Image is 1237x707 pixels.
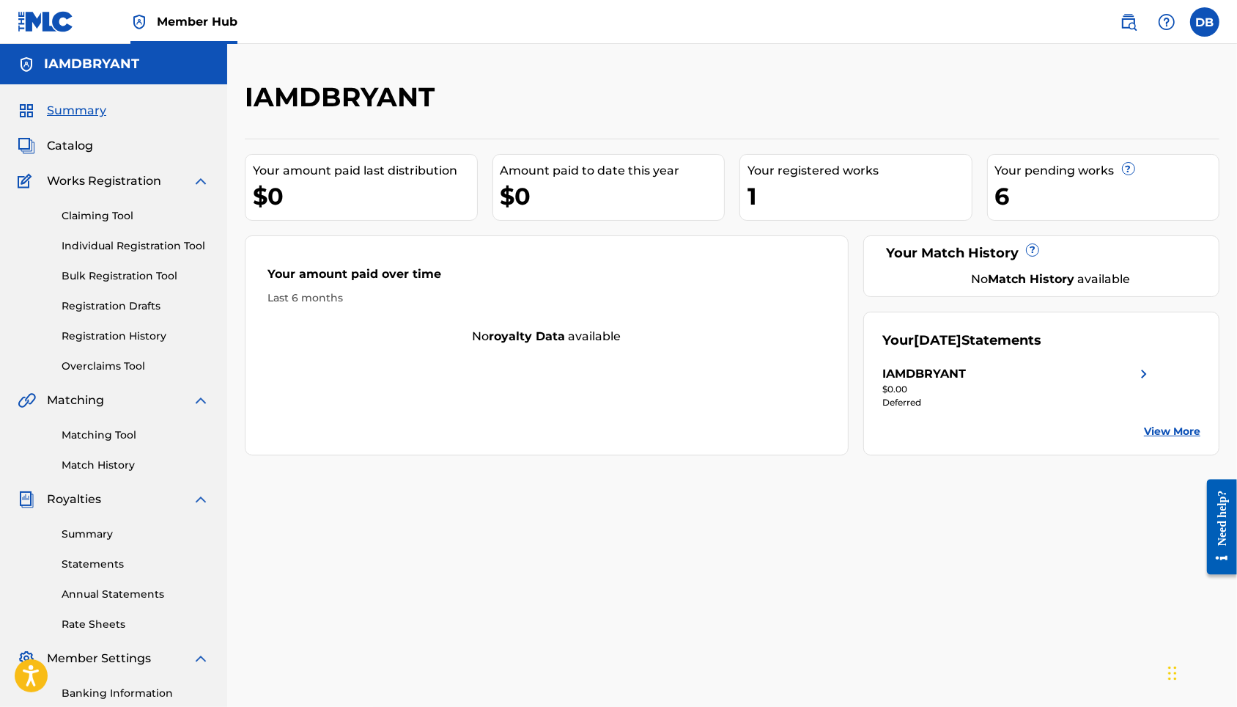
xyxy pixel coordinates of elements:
strong: royalty data [489,329,565,343]
iframe: Resource Center [1197,464,1237,590]
img: expand [192,491,210,508]
a: Bulk Registration Tool [62,268,210,284]
div: Your Match History [882,243,1200,263]
a: Matching Tool [62,428,210,443]
span: Member Hub [157,13,237,30]
img: expand [192,650,210,667]
div: No available [245,328,848,345]
div: Drag [1168,651,1177,695]
div: $0 [253,180,477,213]
iframe: Chat Widget [1164,637,1237,707]
div: User Menu [1190,7,1219,37]
div: 6 [995,180,1219,213]
img: Catalog [18,137,35,155]
span: ? [1123,163,1134,175]
div: Last 6 months [267,290,826,306]
span: Member Settings [47,650,151,667]
a: Claiming Tool [62,208,210,224]
a: IAMDBRYANTright chevron icon$0.00Deferred [882,365,1153,409]
a: Summary [62,527,210,542]
h2: IAMDBRYANT [245,81,442,114]
a: View More [1144,424,1200,439]
img: Summary [18,102,35,120]
img: right chevron icon [1135,365,1153,383]
img: search [1120,13,1137,31]
span: Summary [47,102,106,120]
img: Royalties [18,491,35,508]
div: No available [901,271,1200,288]
a: SummarySummary [18,102,106,120]
h5: IAMDBRYANT [44,56,139,73]
div: $0.00 [882,383,1153,396]
span: Matching [47,392,104,409]
a: Rate Sheets [62,617,210,632]
a: Individual Registration Tool [62,238,210,254]
span: [DATE] [914,332,961,348]
div: Your amount paid last distribution [253,162,477,180]
a: Statements [62,557,210,572]
div: $0 [501,180,725,213]
img: Matching [18,392,36,409]
a: Registration History [62,329,210,344]
img: expand [192,392,210,409]
img: Accounts [18,56,35,73]
div: Your amount paid over time [267,265,826,290]
img: expand [192,172,210,190]
a: Annual Statements [62,587,210,602]
a: Overclaims Tool [62,359,210,374]
div: Your Statements [882,331,1041,351]
img: help [1158,13,1175,31]
div: 1 [747,180,972,213]
span: Royalties [47,491,101,508]
a: Match History [62,458,210,473]
a: CatalogCatalog [18,137,93,155]
img: MLC Logo [18,11,74,32]
div: Amount paid to date this year [501,162,725,180]
div: Help [1152,7,1181,37]
div: Your registered works [747,162,972,180]
a: Public Search [1114,7,1143,37]
strong: Match History [988,272,1074,286]
img: Member Settings [18,650,35,667]
img: Top Rightsholder [130,13,148,31]
a: Registration Drafts [62,298,210,314]
img: Works Registration [18,172,37,190]
div: Your pending works [995,162,1219,180]
span: ? [1027,244,1038,256]
span: Works Registration [47,172,161,190]
span: Catalog [47,137,93,155]
a: Banking Information [62,686,210,701]
div: Deferred [882,396,1153,409]
div: IAMDBRYANT [882,365,966,383]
